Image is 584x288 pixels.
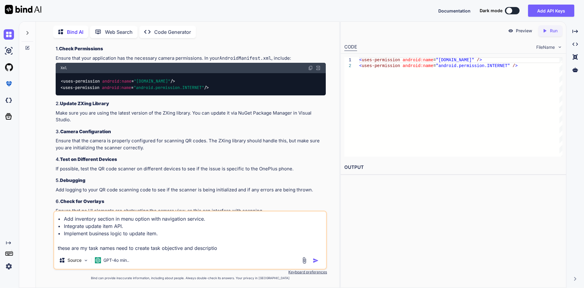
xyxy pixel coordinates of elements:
[102,78,131,84] span: android:name
[63,85,99,90] span: uses-permission
[56,45,326,52] h3: 1.
[60,177,85,183] strong: Debugging
[508,28,513,34] img: preview
[308,66,313,70] img: copy
[438,8,471,14] button: Documentation
[61,85,209,90] span: < = />
[102,85,131,90] span: android:name
[4,62,14,73] img: githubLight
[56,208,326,215] p: Ensure that no UI elements are obstructing the camera view, as this can interfere with scanning.
[402,63,433,68] span: android:name
[402,58,433,62] span: android:name
[359,58,362,62] span: <
[83,258,89,263] img: Pick Models
[56,55,326,62] p: Ensure that your application has the necessary camera permissions. In your , include:
[513,63,515,68] span: /
[528,5,574,17] button: Add API Keys
[516,28,532,34] p: Preview
[4,261,14,272] img: settings
[359,63,362,68] span: <
[5,5,41,14] img: Bind AI
[68,257,82,263] p: Source
[550,28,558,34] p: Run
[56,100,326,107] h3: 2.
[56,177,326,184] h3: 5.
[154,28,191,36] p: Code Generator
[53,270,327,275] p: Keyboard preferences
[60,129,111,134] strong: Camera Configuration
[515,63,517,68] span: >
[56,187,326,194] p: Add logging to your QR code scanning code to see if the scanner is being initialized and if any e...
[4,29,14,40] img: chat
[60,156,117,162] strong: Test on Different Devices
[344,57,351,63] div: 1
[536,44,555,50] span: FileName
[54,212,326,252] textarea: • Add inventory section in menu option with navigation service. • Integrate update item API. • Im...
[67,28,83,36] p: Bind AI
[61,66,67,70] span: Xml
[313,258,319,264] img: icon
[59,46,103,52] strong: Check Permissions
[341,160,566,175] h2: OUTPUT
[362,63,400,68] span: uses-permission
[4,46,14,56] img: ai-studio
[438,8,471,13] span: Documentation
[219,55,271,61] code: AndroidManifest.xml
[56,128,326,135] h3: 3.
[56,137,326,151] p: Ensure that the camera is properly configured for scanning QR codes. The ZXing library should han...
[436,58,474,62] span: "[DOMAIN_NAME]"
[4,79,14,89] img: premium
[53,276,327,280] p: Bind can provide inaccurate information, including about people. Always double-check its answers....
[362,58,400,62] span: uses-permission
[301,257,308,264] img: attachment
[436,63,510,68] span: "android.permission.INTERNET"
[60,101,109,106] strong: Update ZXing Library
[61,78,175,84] span: < = />
[557,44,562,50] img: chevron down
[105,28,133,36] p: Web Search
[103,257,129,263] p: GPT-4o min..
[56,198,326,205] h3: 6.
[315,65,321,71] img: Open in Browser
[63,78,100,84] span: uses-permission
[56,156,326,163] h3: 4.
[4,95,14,105] img: darkCloudIdeIcon
[56,110,326,123] p: Make sure you are using the latest version of the ZXing library. You can update it via NuGet Pack...
[344,63,351,69] div: 2
[344,44,357,51] div: CODE
[480,8,502,14] span: Dark mode
[479,58,482,62] span: >
[134,85,204,90] span: "android.permission.INTERNET"
[433,58,436,62] span: =
[433,63,436,68] span: =
[477,58,479,62] span: /
[60,198,104,204] strong: Check for Overlays
[56,165,326,172] p: If possible, test the QR code scanner on different devices to see if the issue is specific to the...
[134,78,170,84] span: "[DOMAIN_NAME]"
[95,257,101,263] img: GPT-4o mini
